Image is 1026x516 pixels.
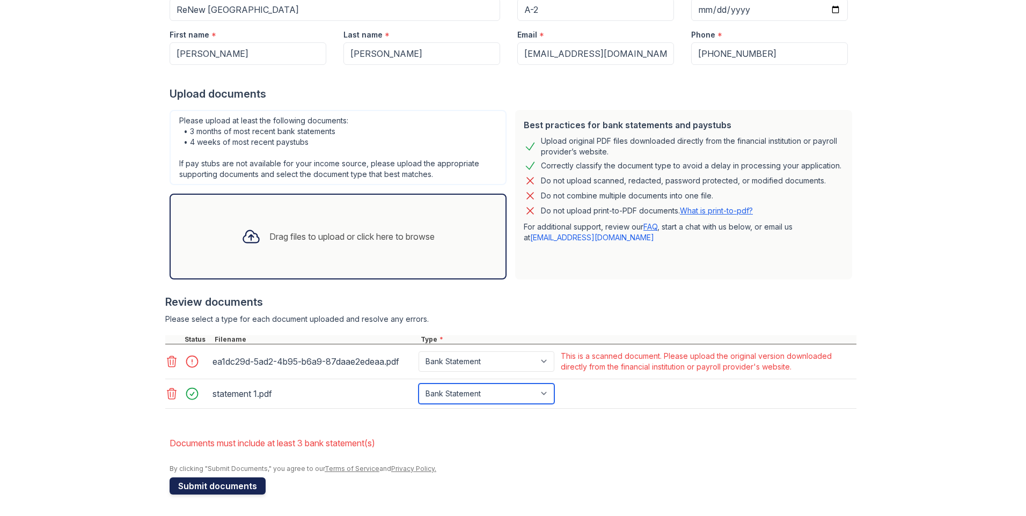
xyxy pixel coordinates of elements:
[170,30,209,40] label: First name
[165,294,856,309] div: Review documents
[182,335,212,344] div: Status
[343,30,383,40] label: Last name
[391,465,436,473] a: Privacy Policy.
[170,110,507,185] div: Please upload at least the following documents: • 3 months of most recent bank statements • 4 wee...
[170,465,856,473] div: By clicking "Submit Documents," you agree to our and
[524,222,844,243] p: For additional support, review our , start a chat with us below, or email us at
[524,119,844,131] div: Best practices for bank statements and paystubs
[170,86,856,101] div: Upload documents
[530,233,654,242] a: [EMAIL_ADDRESS][DOMAIN_NAME]
[541,159,841,172] div: Correctly classify the document type to avoid a delay in processing your application.
[165,314,856,325] div: Please select a type for each document uploaded and resolve any errors.
[680,206,753,215] a: What is print-to-pdf?
[561,351,854,372] div: This is a scanned document. Please upload the original version downloaded directly from the finan...
[212,335,419,344] div: Filename
[419,335,856,344] div: Type
[170,432,856,454] li: Documents must include at least 3 bank statement(s)
[541,136,844,157] div: Upload original PDF files downloaded directly from the financial institution or payroll provider’...
[643,222,657,231] a: FAQ
[325,465,379,473] a: Terms of Service
[517,30,537,40] label: Email
[212,353,414,370] div: ea1dc29d-5ad2-4b95-b6a9-87daae2edeaa.pdf
[269,230,435,243] div: Drag files to upload or click here to browse
[541,174,826,187] div: Do not upload scanned, redacted, password protected, or modified documents.
[691,30,715,40] label: Phone
[170,477,266,495] button: Submit documents
[212,385,414,402] div: statement 1.pdf
[541,189,713,202] div: Do not combine multiple documents into one file.
[541,205,753,216] p: Do not upload print-to-PDF documents.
